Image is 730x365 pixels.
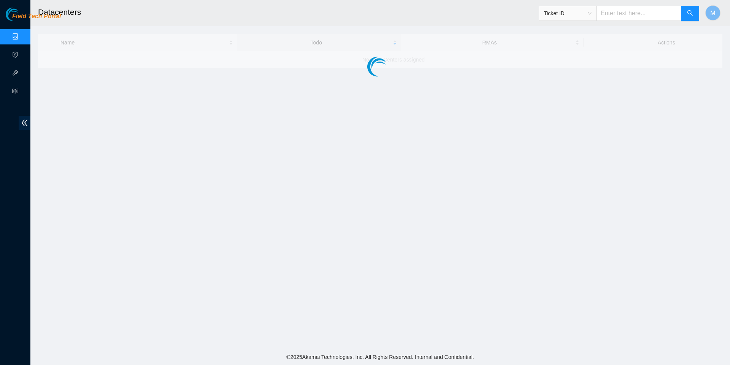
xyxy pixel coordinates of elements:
input: Enter text here... [596,6,681,21]
span: Ticket ID [544,8,592,19]
button: search [681,6,699,21]
a: Akamai TechnologiesField Tech Portal [6,14,61,24]
span: Field Tech Portal [12,13,61,20]
span: double-left [19,116,30,130]
span: search [687,10,693,17]
footer: © 2025 Akamai Technologies, Inc. All Rights Reserved. Internal and Confidential. [30,349,730,365]
span: read [12,85,18,100]
button: M [705,5,720,21]
span: M [710,8,715,18]
img: Akamai Technologies [6,8,38,21]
